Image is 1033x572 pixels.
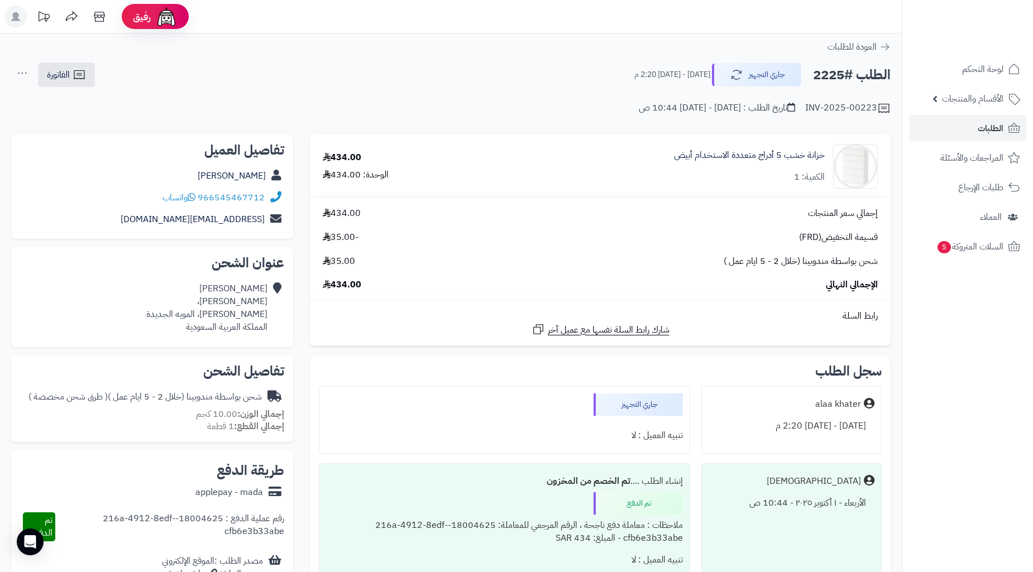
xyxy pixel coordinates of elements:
span: المراجعات والأسئلة [940,150,1003,166]
span: الطلبات [978,121,1003,136]
a: طلبات الإرجاع [909,174,1026,201]
div: تاريخ الطلب : [DATE] - [DATE] 10:44 ص [639,102,795,114]
button: جاري التجهيز [712,63,801,86]
div: إنشاء الطلب .... [326,470,683,492]
span: شارك رابط السلة نفسها مع عميل آخر [548,324,669,337]
a: العملاء [909,204,1026,230]
div: تنبيه العميل : لا [326,549,683,571]
img: logo-2.png [957,26,1022,50]
div: [DEMOGRAPHIC_DATA] [767,475,861,488]
img: ai-face.png [155,6,178,28]
h2: تفاصيل العميل [20,143,284,157]
span: 434.00 [323,278,361,291]
div: رقم عملية الدفع : 18004625-216a-4912-8edf-cfb6e3b33abe [55,512,284,541]
a: العودة للطلبات [828,40,891,54]
a: الطلبات [909,115,1026,142]
h3: سجل الطلب [815,364,882,378]
div: الكمية: 1 [794,171,825,184]
span: إجمالي سعر المنتجات [808,207,878,220]
small: 10.00 كجم [196,407,284,421]
span: العودة للطلبات [828,40,877,54]
span: الفاتورة [47,68,70,81]
span: العملاء [980,209,1002,225]
div: شحن بواسطة مندوبينا (خلال 2 - 5 ايام عمل ) [28,391,262,403]
span: ( طرق شحن مخصصة ) [28,390,108,403]
span: الإجمالي النهائي [826,278,878,291]
img: 1752136340-1747726670330-1724661718-1702540695-110115010034-1000x1000-90x90.jpg [834,144,877,189]
div: جاري التجهيز [594,393,683,416]
div: ملاحظات : معاملة دفع ناجحة ، الرقم المرجعي للمعاملة: 18004625-216a-4912-8edf-cfb6e3b33abe - المبل... [326,515,683,549]
div: الأربعاء - ١ أكتوبر ٢٠٢٥ - 10:44 ص [709,492,874,514]
a: الفاتورة [38,63,95,87]
h2: تفاصيل الشحن [20,364,284,378]
span: الأقسام والمنتجات [942,91,1003,107]
div: [PERSON_NAME] [PERSON_NAME]، [PERSON_NAME]، المويه الجديدة المملكة العربية السعودية [146,282,267,333]
div: الوحدة: 434.00 [323,169,389,181]
div: INV-2025-00223 [805,102,891,115]
div: alaa khater [815,398,861,411]
div: رابط السلة [314,310,886,323]
div: 434.00 [323,151,361,164]
span: 35.00 [323,255,355,268]
span: 5 [938,241,951,253]
a: واتساب [162,191,195,204]
span: لوحة التحكم [962,61,1003,77]
strong: إجمالي القطع: [234,420,284,433]
a: 966545467712 [198,191,265,204]
div: Open Intercom Messenger [17,528,44,555]
h2: طريقة الدفع [217,464,284,477]
span: شحن بواسطة مندوبينا (خلال 2 - 5 ايام عمل ) [724,255,878,268]
h2: عنوان الشحن [20,256,284,270]
span: قسيمة التخفيض(FRD) [799,231,878,244]
span: تم الدفع [34,513,52,540]
b: تم الخصم من المخزون [547,474,630,488]
div: تم الدفع [594,492,683,515]
a: [PERSON_NAME] [198,169,266,182]
a: خزانة خشب 5 أدراج متعددة الاستخدام أبيض [674,149,825,162]
span: 434.00 [323,207,361,220]
span: -35.00 [323,231,358,244]
a: [EMAIL_ADDRESS][DOMAIN_NAME] [121,213,265,226]
div: تنبيه العميل : لا [326,425,683,446]
strong: إجمالي الوزن: [237,407,284,421]
span: رفيق [133,10,151,23]
small: 1 قطعة [207,420,284,433]
h2: الطلب #2225 [813,64,891,86]
span: طلبات الإرجاع [958,180,1003,195]
a: السلات المتروكة5 [909,233,1026,260]
span: السلات المتروكة [936,239,1003,254]
small: [DATE] - [DATE] 2:20 م [634,69,710,80]
div: [DATE] - [DATE] 2:20 م [709,415,874,437]
a: تحديثات المنصة [30,6,58,31]
a: لوحة التحكم [909,56,1026,83]
div: applepay - mada [195,486,263,499]
a: المراجعات والأسئلة [909,145,1026,171]
a: شارك رابط السلة نفسها مع عميل آخر [532,323,669,337]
